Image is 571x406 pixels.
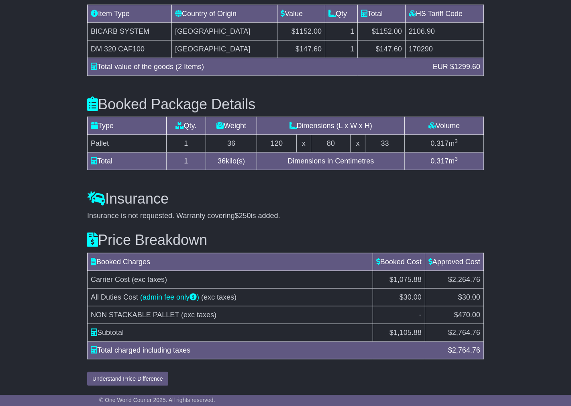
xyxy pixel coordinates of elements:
[87,61,429,72] div: Total value of the goods (2 Items)
[87,372,168,386] button: Understand Price Difference
[88,117,167,135] td: Type
[132,275,167,284] span: (exc taxes)
[88,253,373,271] td: Booked Charges
[405,40,483,58] td: 170290
[405,5,483,22] td: HS Tariff Code
[91,293,138,301] span: All Duties Cost
[87,191,484,207] h3: Insurance
[325,40,358,58] td: 1
[88,153,167,170] td: Total
[430,157,449,165] span: 0.317
[419,311,422,319] span: -
[87,232,484,248] h3: Price Breakdown
[206,135,257,153] td: 36
[425,324,483,342] td: $
[296,135,311,153] td: x
[88,22,172,40] td: BICARB SYSTEM
[172,5,277,22] td: Country of Origin
[181,311,216,319] span: (exc taxes)
[429,61,484,72] div: EUR $1299.60
[218,157,226,165] span: 36
[325,22,358,40] td: 1
[88,5,172,22] td: Item Type
[444,345,484,356] div: $
[172,40,277,58] td: [GEOGRAPHIC_DATA]
[358,22,406,40] td: $1152.00
[88,40,172,58] td: DM 320 CAF100
[88,324,373,342] td: Subtotal
[455,138,458,144] sup: 3
[206,117,257,135] td: Weight
[201,293,237,301] span: (exc taxes)
[358,40,406,58] td: $147.60
[88,135,167,153] td: Pallet
[394,328,422,337] span: 1,105.88
[277,5,325,22] td: Value
[311,135,351,153] td: 80
[425,253,483,271] td: Approved Cost
[405,22,483,40] td: 2106.90
[235,212,251,220] span: $250
[430,139,449,147] span: 0.317
[405,135,484,153] td: m
[365,135,405,153] td: 33
[455,156,458,162] sup: 3
[257,117,405,135] td: Dimensions (L x W x H)
[454,311,480,319] span: $470.00
[99,397,215,403] span: © One World Courier 2025. All rights reserved.
[452,328,480,337] span: 2,764.76
[405,117,484,135] td: Volume
[405,153,484,170] td: m
[140,293,199,301] a: (admin fee only)
[400,293,422,301] span: $30.00
[91,275,130,284] span: Carrier Cost
[172,22,277,40] td: [GEOGRAPHIC_DATA]
[257,153,405,170] td: Dimensions in Centimetres
[373,253,425,271] td: Booked Cost
[452,346,480,354] span: 2,764.76
[277,22,325,40] td: $1152.00
[87,345,444,356] div: Total charged including taxes
[87,96,484,112] h3: Booked Package Details
[458,293,480,301] span: $30.00
[277,40,325,58] td: $147.60
[206,153,257,170] td: kilo(s)
[91,311,179,319] span: NON STACKABLE PALLET
[390,275,422,284] span: $1,075.88
[166,135,206,153] td: 1
[325,5,358,22] td: Qty
[358,5,406,22] td: Total
[373,324,425,342] td: $
[448,275,480,284] span: $2,264.76
[257,135,296,153] td: 120
[87,212,484,220] div: Insurance is not requested. Warranty covering is added.
[166,117,206,135] td: Qty.
[166,153,206,170] td: 1
[351,135,365,153] td: x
